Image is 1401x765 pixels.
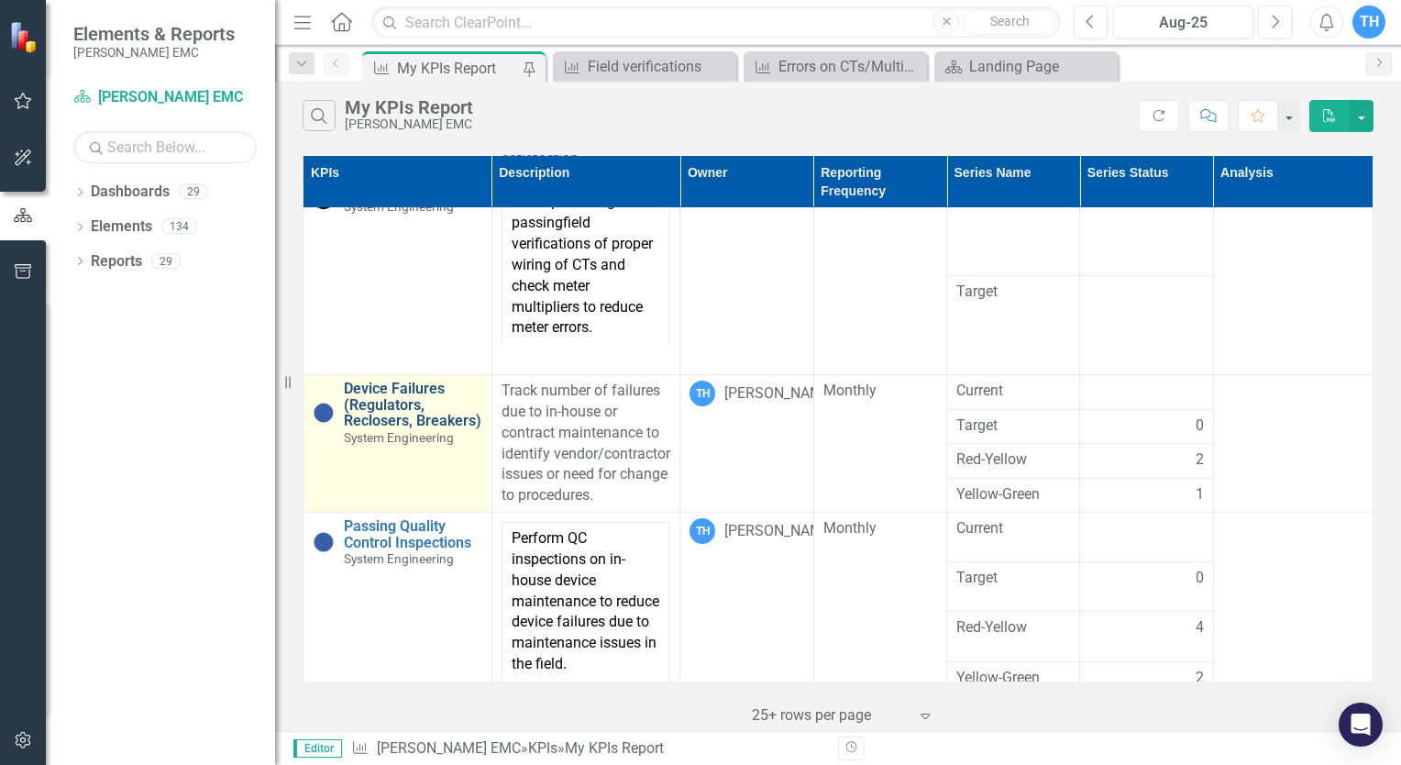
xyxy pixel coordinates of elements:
td: Perform QC inspections on in-house device maintenance to reduce device failures due to maintenanc... [502,523,670,681]
td: Double-Click to Edit [1213,375,1373,513]
span: 0 [1196,568,1204,589]
div: TH [689,518,715,544]
a: Landing Page [939,55,1113,78]
td: Double-Click to Edit [1213,176,1373,375]
span: 2 [1196,449,1204,471]
a: Field verifications [557,55,732,78]
td: Double-Click to Edit [1080,444,1213,479]
a: Passing Quality Control Inspections [344,518,482,550]
td: Double-Click to Edit [680,375,813,513]
td: Double-Click to Edit [947,562,1080,612]
td: Double-Click to Edit [947,478,1080,513]
span: Editor [293,739,342,758]
div: Aug-25 [1120,12,1247,34]
span: Elements & Reports [73,23,235,45]
span: 0 [1196,416,1204,437]
img: No Information [313,531,335,553]
a: [PERSON_NAME] EMC [377,739,521,757]
button: Aug-25 [1113,6,1253,39]
td: Double-Click to Edit [947,661,1080,711]
td: Double-Click to Edit [1080,409,1213,444]
div: Landing Page [969,55,1113,78]
td: Double-Click to Edit [491,375,680,513]
td: Double-Click to Edit [1080,375,1213,410]
div: [PERSON_NAME] EMC [345,117,473,131]
div: [PERSON_NAME] [724,521,834,542]
td: Double-Click to Edit Right Click for Context Menu [303,176,492,375]
td: Double-Click to Edit [947,444,1080,479]
div: 134 [161,219,197,235]
td: Double-Click to Edit [1213,513,1373,712]
div: Monthly [823,381,937,402]
div: [PERSON_NAME] [724,383,834,405]
button: Search [964,9,1055,35]
a: KPIs [528,739,557,757]
span: Yellow-Green [956,484,1070,505]
span: Current [956,381,1070,402]
td: Double-Click to Edit [947,612,1080,661]
div: Monthly [823,518,937,539]
div: My KPIs Report [397,57,518,80]
div: Errors on CTs/Multipliers [778,55,922,78]
span: 1 [1196,484,1204,505]
span: Red-Yellow [956,449,1070,471]
div: My KPIs Report [345,97,473,117]
span: 2 [1196,668,1204,689]
td: Double-Click to Edit [1080,478,1213,513]
img: ClearPoint Strategy [9,20,41,52]
small: [PERSON_NAME] EMC [73,45,235,60]
span: Yellow-Green [956,668,1070,689]
td: Double-Click to Edit [1080,513,1213,562]
span: 4 [1196,617,1204,638]
div: » » [351,738,824,759]
td: Double-Click to Edit [1080,562,1213,612]
td: Double-Click to Edit [813,513,946,712]
td: Double-Click to Edit [491,513,680,712]
td: Double-Click to Edit [947,275,1080,374]
div: Field verifications [588,55,732,78]
td: Double-Click to Edit [947,375,1080,410]
input: Search ClearPoint... [371,6,1060,39]
a: [PERSON_NAME] EMC [73,87,257,108]
a: Device Failures (Regulators, Reclosers, Breakers) [344,381,482,429]
img: No Information [313,402,335,424]
td: Double-Click to Edit [947,409,1080,444]
td: Double-Click to Edit [813,176,946,375]
div: Open Intercom Messenger [1339,703,1383,747]
td: Double-Click to Edit [813,375,946,513]
span: Search [990,14,1030,28]
div: 29 [151,253,181,269]
td: Track percentage of passingfield verifications of proper wiring of CTs and check meter multiplier... [502,186,670,344]
span: Target [956,282,1070,303]
a: Dashboards [91,182,170,203]
div: TH [689,381,715,406]
a: Errors on CTs/Multipliers [748,55,922,78]
td: Double-Click to Edit [680,176,813,375]
td: Double-Click to Edit Right Click for Context Menu [303,513,492,712]
span: Current [956,518,1070,539]
td: Double-Click to Edit [947,176,1080,275]
td: Double-Click to Edit [680,513,813,712]
p: Track number of failures due to in-house or contract maintenance to identify vendor/contractor is... [502,381,671,506]
span: Target [956,416,1070,437]
span: Red-Yellow [956,617,1070,638]
span: Target [956,568,1070,589]
span: System Engineering [344,551,454,566]
td: Double-Click to Edit [1080,275,1213,374]
td: Double-Click to Edit [1080,661,1213,711]
a: Elements [91,216,152,238]
a: Reports [91,251,142,272]
td: Double-Click to Edit [1080,612,1213,661]
span: System Engineering [344,430,454,445]
button: TH [1352,6,1385,39]
td: Double-Click to Edit [947,513,1080,562]
div: My KPIs Report [565,739,664,757]
input: Search Below... [73,131,257,163]
td: Double-Click to Edit [1080,176,1213,275]
td: Double-Click to Edit Right Click for Context Menu [303,375,492,513]
div: 29 [179,184,208,200]
td: Double-Click to Edit [491,176,680,375]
